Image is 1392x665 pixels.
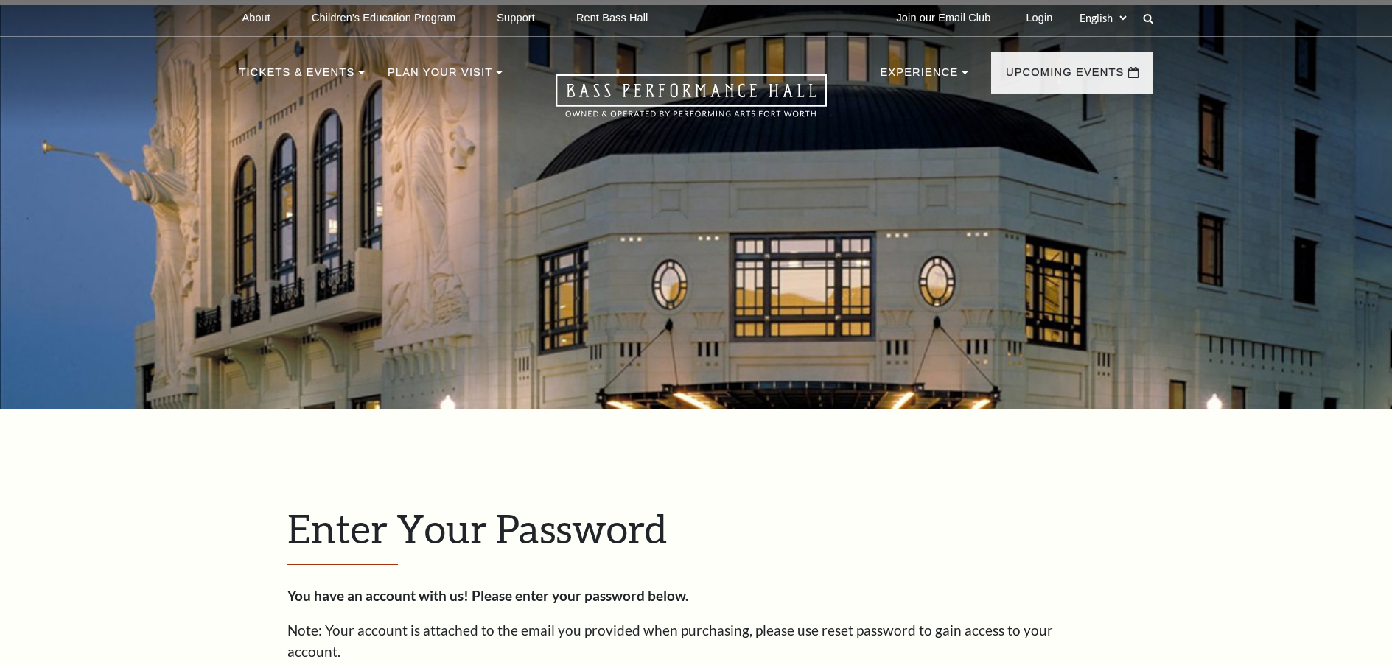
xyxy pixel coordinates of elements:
strong: You have an account with us! [287,587,469,604]
span: Enter Your Password [287,504,667,552]
strong: Please enter your password below. [472,587,688,604]
p: Children's Education Program [312,12,455,24]
p: Tickets & Events [239,63,355,90]
select: Select: [1077,11,1129,25]
p: About [242,12,270,24]
p: Support [497,12,535,24]
p: Note: Your account is attached to the email you provided when purchasing, please use reset passwo... [287,620,1105,662]
p: Rent Bass Hall [576,12,648,24]
p: Upcoming Events [1006,63,1125,90]
p: Experience [880,63,958,90]
p: Plan Your Visit [388,63,492,90]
